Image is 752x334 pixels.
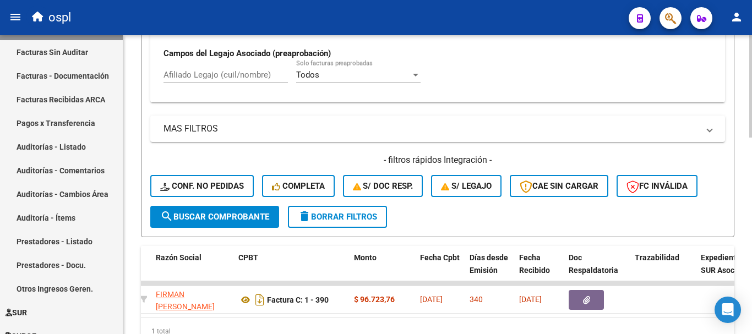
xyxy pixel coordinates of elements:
mat-icon: delete [298,210,311,223]
span: ospl [48,6,71,30]
button: S/ Doc Resp. [343,175,423,197]
span: 340 [470,295,483,304]
button: CAE SIN CARGAR [510,175,608,197]
span: [DATE] [519,295,542,304]
mat-icon: menu [9,10,22,24]
span: SUR [6,306,27,319]
strong: Factura C: 1 - 390 [267,295,329,304]
datatable-header-cell: Fecha Cpbt [416,246,465,294]
span: FC Inválida [626,181,688,191]
span: Todos [296,70,319,80]
span: Buscar Comprobante [160,212,269,222]
datatable-header-cell: Monto [350,246,416,294]
button: Conf. no pedidas [150,175,254,197]
button: S/ legajo [431,175,502,197]
datatable-header-cell: CPBT [234,246,350,294]
button: Completa [262,175,335,197]
datatable-header-cell: Doc Respaldatoria [564,246,630,294]
span: CPBT [238,253,258,262]
datatable-header-cell: Razón Social [151,246,234,294]
span: Fecha Recibido [519,253,550,275]
button: Borrar Filtros [288,206,387,228]
span: S/ legajo [441,181,492,191]
button: FC Inválida [617,175,697,197]
span: CAE SIN CARGAR [520,181,598,191]
span: Trazabilidad [635,253,679,262]
span: S/ Doc Resp. [353,181,413,191]
span: FIRMAN [PERSON_NAME] [156,290,215,311]
strong: $ 96.723,76 [354,295,395,304]
span: Razón Social [156,253,201,262]
mat-panel-title: MAS FILTROS [164,123,699,135]
button: Buscar Comprobante [150,206,279,228]
div: Open Intercom Messenger [715,297,741,323]
mat-icon: person [730,10,743,24]
span: Doc Respaldatoria [569,253,618,275]
h4: - filtros rápidos Integración - [150,154,725,166]
span: [DATE] [420,295,443,304]
i: Descargar documento [253,291,267,309]
span: Monto [354,253,377,262]
span: Conf. no pedidas [160,181,244,191]
mat-expansion-panel-header: MAS FILTROS [150,116,725,142]
span: Expediente SUR Asociado [701,253,750,275]
mat-icon: search [160,210,173,223]
datatable-header-cell: Trazabilidad [630,246,696,294]
datatable-header-cell: Días desde Emisión [465,246,515,294]
span: Borrar Filtros [298,212,377,222]
strong: Campos del Legajo Asociado (preaprobación) [164,48,331,58]
span: Completa [272,181,325,191]
span: Días desde Emisión [470,253,508,275]
span: Fecha Cpbt [420,253,460,262]
div: 27374531978 [156,288,230,311]
datatable-header-cell: Fecha Recibido [515,246,564,294]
